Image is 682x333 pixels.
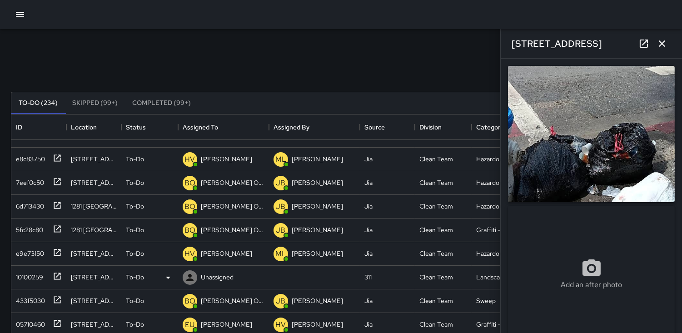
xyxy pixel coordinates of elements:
p: JB [276,296,286,307]
div: 10100259 [12,269,43,282]
div: Hazardous Waste [476,178,524,187]
div: Assigned To [183,114,218,140]
div: 447b Tehama Street [71,249,117,258]
p: [PERSON_NAME] [201,320,252,329]
div: 275 6th Street [71,154,117,164]
p: To-Do [126,296,144,305]
div: Location [71,114,97,140]
div: 448 Tehama Street [71,273,117,282]
div: 1540 Mission Street [71,296,117,305]
div: Assigned To [178,114,269,140]
div: Clean Team [419,178,453,187]
div: Assigned By [274,114,309,140]
p: ML [275,154,286,165]
p: [PERSON_NAME] Overall [201,178,264,187]
div: Source [364,114,385,140]
button: To-Do (234) [11,92,65,114]
div: Graffiti - Public [476,225,519,234]
div: Clean Team [419,273,453,282]
p: [PERSON_NAME] Overall [201,202,264,211]
div: Jia [364,225,373,234]
p: [PERSON_NAME] [292,296,343,305]
p: [PERSON_NAME] [201,249,252,258]
div: Graffiti - Private [476,320,522,329]
div: 433f5030 [12,293,45,305]
p: Unassigned [201,273,234,282]
div: 311 [364,273,372,282]
div: e9e73150 [12,245,44,258]
div: Source [360,114,415,140]
p: ML [275,249,286,259]
p: To-Do [126,225,144,234]
div: Jia [364,296,373,305]
div: Jia [364,154,373,164]
div: Division [419,114,442,140]
div: 6d713430 [12,198,44,211]
p: To-Do [126,202,144,211]
p: [PERSON_NAME] [292,154,343,164]
div: ID [16,114,22,140]
div: Jia [364,249,373,258]
p: To-Do [126,320,144,329]
div: Hazardous Waste [476,154,524,164]
div: Hazardous Waste [476,202,524,211]
div: 1267 Mission Street [71,178,117,187]
p: To-Do [126,249,144,258]
button: Skipped (99+) [65,92,125,114]
div: Jia [364,178,373,187]
div: Clean Team [419,225,453,234]
div: Hazardous Waste [476,249,524,258]
p: [PERSON_NAME] Overall [201,225,264,234]
p: [PERSON_NAME] [292,225,343,234]
p: To-Do [126,154,144,164]
p: [PERSON_NAME] [292,178,343,187]
p: [PERSON_NAME] [292,202,343,211]
div: 05710460 [12,316,45,329]
div: Jia [364,202,373,211]
div: Assigned By [269,114,360,140]
div: Landscaping (DG & Weeds) [476,273,524,282]
div: Clean Team [419,249,453,258]
div: Sweep [476,296,496,305]
p: [PERSON_NAME] [292,320,343,329]
p: [PERSON_NAME] [292,249,343,258]
div: Category [476,114,503,140]
p: HV [185,249,195,259]
div: Status [121,114,178,140]
p: To-Do [126,178,144,187]
div: Jia [364,320,373,329]
div: Clean Team [419,320,453,329]
p: BO [184,225,195,236]
div: e8c83750 [12,151,45,164]
div: Clean Team [419,154,453,164]
p: BO [184,178,195,189]
div: 1145 Market Street [71,320,117,329]
div: Clean Team [419,296,453,305]
div: Location [66,114,121,140]
p: HV [185,154,195,165]
p: [PERSON_NAME] Overall [201,296,264,305]
p: BO [184,201,195,212]
div: 1281 Mission Street [71,202,117,211]
button: Completed (99+) [125,92,198,114]
div: Clean Team [419,202,453,211]
div: 7eef0c50 [12,174,44,187]
div: Status [126,114,146,140]
div: 1281 Mission Street [71,225,117,234]
p: JB [276,178,286,189]
p: JB [276,201,286,212]
div: 5fc28c80 [12,222,43,234]
p: [PERSON_NAME] [201,154,252,164]
p: BO [184,296,195,307]
p: EU [185,319,195,330]
div: Division [415,114,472,140]
p: To-Do [126,273,144,282]
p: HV [276,319,286,330]
div: ID [11,114,66,140]
p: JB [276,225,286,236]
